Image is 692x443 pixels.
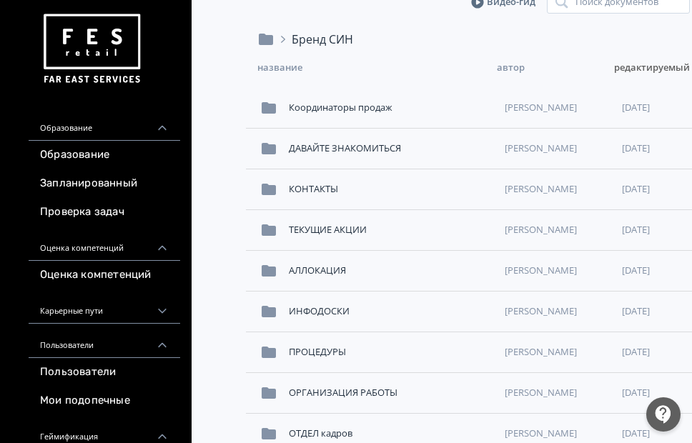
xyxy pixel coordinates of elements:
ya-tr-span: Название [257,61,302,75]
a: Пользователи [29,358,180,387]
ya-tr-span: [PERSON_NAME] [505,427,577,441]
ya-tr-span: [DATE] [622,101,650,114]
ya-tr-span: [PERSON_NAME] [505,264,577,278]
ya-tr-span: Пользователи [40,340,94,349]
ya-tr-span: [DATE] [622,141,650,154]
div: Бренд СИН [275,31,353,48]
ya-tr-span: [DATE] [622,223,650,236]
ya-tr-span: [DATE] [622,427,650,439]
ya-tr-span: ТЕКУЩИЕ АКЦИИ [289,223,367,236]
ya-tr-span: Бренд СИН [292,31,353,47]
ya-tr-span: [DATE] [622,345,650,358]
ya-tr-span: Запланированный [40,176,137,191]
ya-tr-span: [PERSON_NAME] [505,386,577,400]
div: ДАВАЙТЕ ЗНАКОМИТЬСЯ [283,136,499,161]
ya-tr-span: Мои подопечные [40,394,130,408]
div: ПРОЦЕДУРЫ [283,339,499,365]
ya-tr-span: Редактируемый [614,61,690,75]
ya-tr-span: [DATE] [622,386,650,399]
div: ТЕКУЩИЕ АКЦИИ [283,217,499,243]
ya-tr-span: [PERSON_NAME] [505,223,577,237]
a: Запланированный [29,169,180,198]
ya-tr-span: Оценка компетенций [40,243,124,252]
img: https://files.teachbase.ru/system/account/57463/logo/medium-936fc5084dd2c598f50a98b9cbe0469a.png [40,9,143,89]
div: Автор [497,59,614,76]
ya-tr-span: Автор [497,61,525,75]
div: ИНФОДОСКИ [283,299,499,324]
ya-tr-span: [DATE] [622,304,650,317]
ya-tr-span: Карьерные пути [40,306,103,315]
ya-tr-span: [PERSON_NAME] [505,182,577,196]
div: Координаторы продаж [283,95,499,121]
ya-tr-span: ИНФОДОСКИ [289,304,350,317]
ya-tr-span: [PERSON_NAME] [505,304,577,319]
ya-tr-span: АЛЛОКАЦИЯ [289,264,346,277]
a: Образование [29,141,180,169]
ya-tr-span: Проверка задач [40,205,124,219]
div: КОНТАКТЫ [283,176,499,202]
ya-tr-span: Координаторы продаж [289,101,392,114]
ya-tr-span: ОТДЕЛ кадров [289,427,352,439]
ya-tr-span: Геймификация [40,432,98,441]
a: Проверка задач [29,198,180,227]
ya-tr-span: [PERSON_NAME] [505,345,577,359]
a: Мои подопечные [29,387,180,415]
ya-tr-span: ДАВАЙТЕ ЗНАКОМИТЬСЯ [289,141,401,154]
ya-tr-span: Образование [40,123,92,132]
div: Название [257,59,497,76]
ya-tr-span: ПРОЦЕДУРЫ [289,345,346,358]
ya-tr-span: [DATE] [622,182,650,195]
ya-tr-span: КОНТАКТЫ [289,182,338,195]
ya-tr-span: ОРГАНИЗАЦИЯ РАБОТЫ [289,386,397,399]
a: Оценка компетенций [29,261,180,289]
ya-tr-span: [PERSON_NAME] [505,141,577,156]
div: АЛЛОКАЦИЯ [283,258,499,284]
ya-tr-span: [DATE] [622,264,650,277]
ya-tr-span: [PERSON_NAME] [505,101,577,115]
div: ОРГАНИЗАЦИЯ РАБОТЫ [283,380,499,406]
